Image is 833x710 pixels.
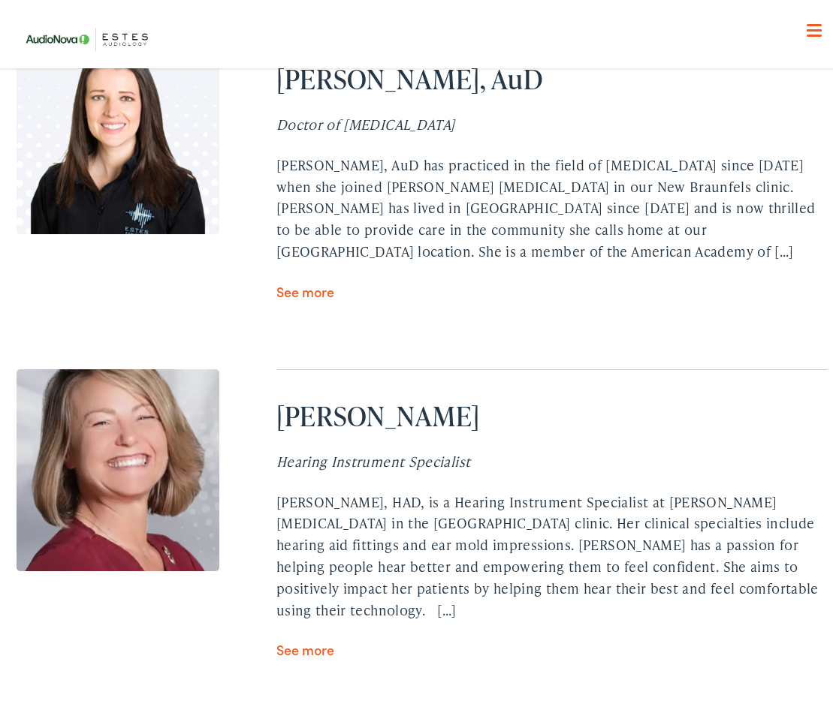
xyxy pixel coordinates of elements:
[276,110,455,129] i: Doctor of [MEDICAL_DATA]
[276,447,470,466] i: Hearing Instrument Specialist
[276,59,828,91] h2: [PERSON_NAME], AuD
[276,396,828,428] h2: [PERSON_NAME]
[276,278,334,296] a: See more
[28,60,827,107] a: What We Offer
[276,150,828,258] div: [PERSON_NAME], AuD has practiced in the field of [MEDICAL_DATA] since [DATE] when she joined [PER...
[276,487,828,617] div: [PERSON_NAME], HAD, is a Hearing Instrument Specialist at [PERSON_NAME] [MEDICAL_DATA] in the [GE...
[276,636,334,654] a: See more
